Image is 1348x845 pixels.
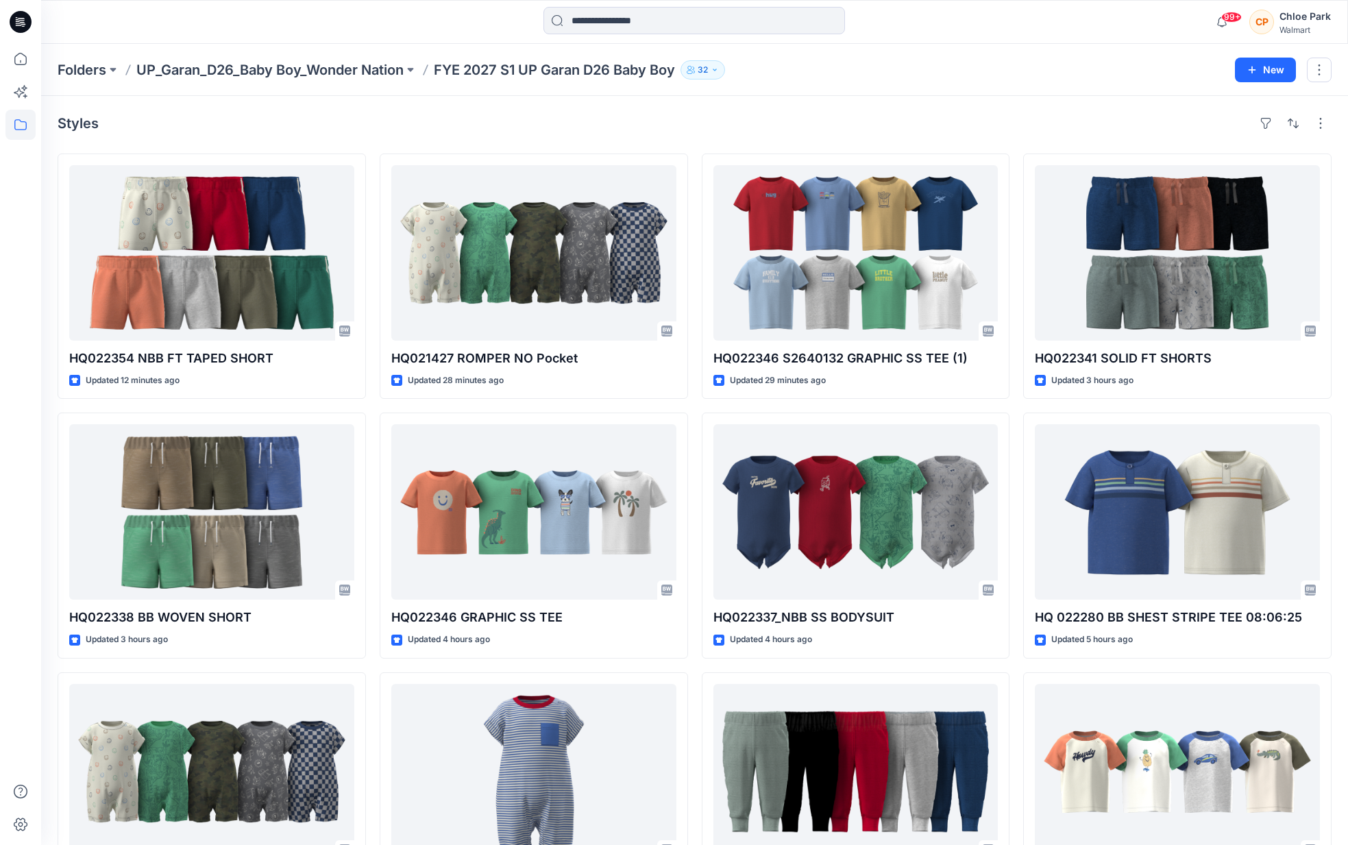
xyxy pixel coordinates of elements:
button: 32 [681,60,725,79]
p: Updated 4 hours ago [730,633,812,647]
p: HQ022341 SOLID FT SHORTS [1035,349,1320,368]
p: HQ 022280 BB SHEST STRIPE TEE 08:06:25 [1035,608,1320,627]
a: HQ022346 S2640132 GRAPHIC SS TEE (1) [713,165,998,341]
a: UP_Garan_D26_Baby Boy_Wonder Nation [136,60,404,79]
a: HQ022354 NBB FT TAPED SHORT [69,165,354,341]
p: 32 [698,62,708,77]
p: HQ022338 BB WOVEN SHORT [69,608,354,627]
a: Folders [58,60,106,79]
button: New [1235,58,1296,82]
a: HQ022337_NBB SS BODYSUIT [713,424,998,600]
p: HQ022337_NBB SS BODYSUIT [713,608,998,627]
a: HQ021427 ROMPER NO Pocket [391,165,676,341]
p: Updated 4 hours ago [408,633,490,647]
p: HQ022354 NBB FT TAPED SHORT [69,349,354,368]
p: Updated 12 minutes ago [86,373,180,388]
p: Updated 5 hours ago [1051,633,1133,647]
div: CP [1249,10,1274,34]
p: Updated 28 minutes ago [408,373,504,388]
p: Updated 3 hours ago [86,633,168,647]
a: HQ022341 SOLID FT SHORTS [1035,165,1320,341]
p: HQ022346 S2640132 GRAPHIC SS TEE (1) [713,349,998,368]
p: FYE 2027 S1 UP Garan D26 Baby Boy [434,60,675,79]
p: HQ021427 ROMPER NO Pocket [391,349,676,368]
a: HQ022338 BB WOVEN SHORT [69,424,354,600]
p: Updated 29 minutes ago [730,373,826,388]
a: HQ 022280 BB SHEST STRIPE TEE 08:06:25 [1035,424,1320,600]
p: Updated 3 hours ago [1051,373,1133,388]
div: Walmart [1279,25,1331,35]
a: HQ022346 GRAPHIC SS TEE [391,424,676,600]
h4: Styles [58,115,99,132]
div: Chloe Park [1279,8,1331,25]
p: HQ022346 GRAPHIC SS TEE [391,608,676,627]
span: 99+ [1221,12,1242,23]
